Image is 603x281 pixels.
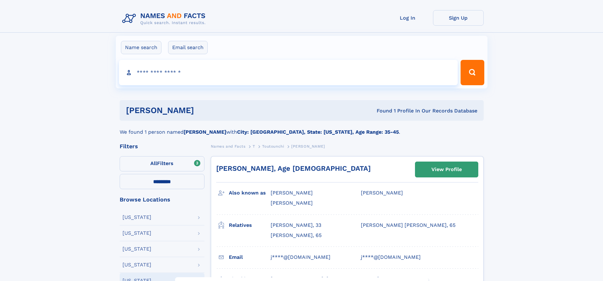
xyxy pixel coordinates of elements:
h3: Email [229,252,271,263]
a: [PERSON_NAME], Age [DEMOGRAPHIC_DATA] [216,164,371,172]
a: [PERSON_NAME] [PERSON_NAME], 65 [361,222,455,229]
label: Filters [120,156,204,171]
a: View Profile [415,162,478,177]
div: [US_STATE] [122,246,151,252]
a: Names and Facts [211,142,246,150]
a: Log In [382,10,433,26]
h3: Also known as [229,188,271,198]
h3: Relatives [229,220,271,231]
div: Browse Locations [120,197,204,202]
div: View Profile [431,162,462,177]
input: search input [119,60,458,85]
b: City: [GEOGRAPHIC_DATA], State: [US_STATE], Age Range: 35-45 [237,129,399,135]
div: [US_STATE] [122,231,151,236]
span: [PERSON_NAME] [361,190,403,196]
label: Email search [168,41,208,54]
img: Logo Names and Facts [120,10,211,27]
span: All [150,160,157,166]
div: Filters [120,144,204,149]
div: [US_STATE] [122,262,151,267]
span: T [253,144,255,149]
a: Toutounchi [262,142,284,150]
div: Found 1 Profile In Our Records Database [285,107,477,114]
span: [PERSON_NAME] [271,200,313,206]
span: Toutounchi [262,144,284,149]
span: [PERSON_NAME] [291,144,325,149]
span: [PERSON_NAME] [271,190,313,196]
div: [US_STATE] [122,215,151,220]
a: [PERSON_NAME], 65 [271,232,322,239]
button: Search Button [461,60,484,85]
label: Name search [121,41,161,54]
a: T [253,142,255,150]
b: [PERSON_NAME] [184,129,226,135]
a: [PERSON_NAME], 33 [271,222,321,229]
a: Sign Up [433,10,484,26]
h1: [PERSON_NAME] [126,106,286,114]
div: We found 1 person named with . [120,121,484,136]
